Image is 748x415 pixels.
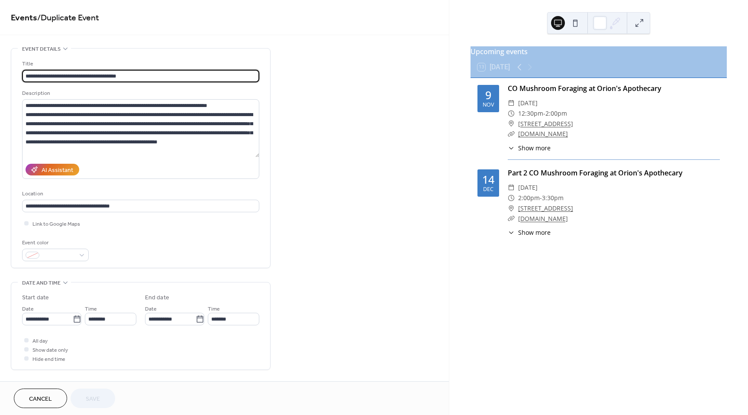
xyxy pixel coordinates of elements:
[22,59,258,68] div: Title
[29,395,52,404] span: Cancel
[518,193,540,203] span: 2:00pm
[85,305,97,314] span: Time
[482,174,494,185] div: 14
[485,90,491,101] div: 9
[508,214,515,224] div: ​
[508,182,515,193] div: ​
[518,119,573,129] a: [STREET_ADDRESS]
[22,380,68,389] span: Recurring event
[508,168,683,178] a: Part 2 CO Mushroom Foraging at Orion's Apothecary
[518,98,538,108] span: [DATE]
[22,279,61,288] span: Date and time
[540,193,542,203] span: -
[145,293,169,302] div: End date
[22,89,258,98] div: Description
[11,10,37,26] a: Events
[22,189,258,198] div: Location
[26,164,79,175] button: AI Assistant
[518,108,543,119] span: 12:30pm
[42,166,73,175] div: AI Assistant
[545,108,567,119] span: 2:00pm
[32,220,80,229] span: Link to Google Maps
[483,187,493,192] div: Dec
[508,129,515,139] div: ​
[483,102,494,108] div: Nov
[518,143,551,152] span: Show more
[518,203,573,214] a: [STREET_ADDRESS]
[14,389,67,408] button: Cancel
[22,305,34,314] span: Date
[518,214,568,223] a: [DOMAIN_NAME]
[22,45,61,54] span: Event details
[542,193,564,203] span: 3:30pm
[508,193,515,203] div: ​
[508,143,551,152] button: ​Show more
[508,203,515,214] div: ​
[508,98,515,108] div: ​
[32,337,48,346] span: All day
[471,46,727,57] div: Upcoming events
[508,108,515,119] div: ​
[518,228,551,237] span: Show more
[37,10,99,26] span: / Duplicate Event
[518,182,538,193] span: [DATE]
[508,119,515,129] div: ​
[32,346,68,355] span: Show date only
[508,84,661,93] a: CO Mushroom Foraging at Orion's Apothecary
[22,293,49,302] div: Start date
[508,228,515,237] div: ​
[508,143,515,152] div: ​
[208,305,220,314] span: Time
[32,355,65,364] span: Hide end time
[145,305,157,314] span: Date
[22,238,87,247] div: Event color
[508,228,551,237] button: ​Show more
[543,108,545,119] span: -
[518,130,568,138] a: [DOMAIN_NAME]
